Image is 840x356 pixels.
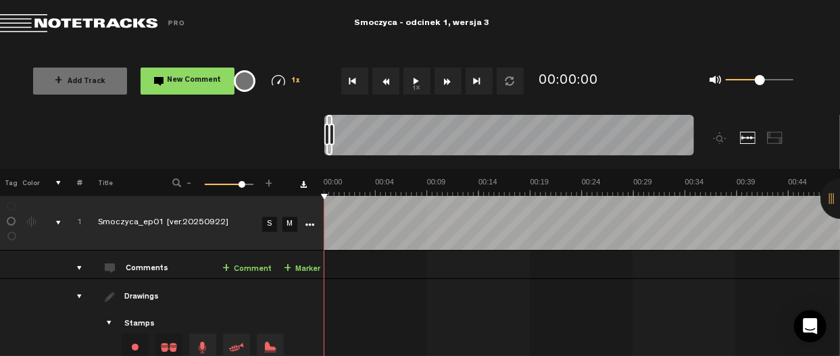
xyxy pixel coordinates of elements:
[105,318,116,329] span: Showcase stamps
[539,72,598,91] div: 00:00:00
[20,196,41,251] td: Change the color of the waveform
[272,75,285,86] img: speedometer.svg
[435,68,462,95] button: Fast Forward
[61,169,82,196] th: #
[168,77,222,84] span: New Comment
[82,169,155,196] th: Title
[262,217,277,232] a: S
[41,196,61,251] td: comments, stamps & drawings
[234,70,255,92] div: {{ tooltip_message }}
[403,68,430,95] button: 1x
[222,261,272,277] a: Comment
[284,263,291,274] span: +
[282,217,297,232] a: M
[291,78,301,85] span: 1x
[124,292,162,303] div: Drawings
[497,68,524,95] button: Loop
[43,216,64,230] div: comments, stamps & drawings
[22,216,43,228] div: Change the color of the waveform
[61,196,82,251] td: Click to change the order number 1
[794,310,826,342] div: Open Intercom Messenger
[124,319,155,330] div: Stamps
[141,68,234,95] button: New Comment
[20,169,41,196] th: Color
[341,68,368,95] button: Go to beginning
[64,290,84,303] div: drawings
[284,261,320,277] a: Marker
[126,263,171,275] div: Comments
[300,181,307,188] a: Download comments
[61,251,82,279] td: comments
[184,177,195,185] span: -
[55,76,62,86] span: +
[64,217,84,230] div: Click to change the order number
[372,68,399,95] button: Rewind
[55,78,105,86] span: Add Track
[264,177,274,185] span: +
[261,75,312,86] div: 1x
[466,68,493,95] button: Go to end
[64,261,84,275] div: comments
[82,196,258,251] td: Click to edit the title Smoczyca_ep01 [ver.20250922]
[33,68,127,95] button: +Add Track
[222,263,230,274] span: +
[303,218,316,230] a: More
[98,217,274,230] div: Click to edit the title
